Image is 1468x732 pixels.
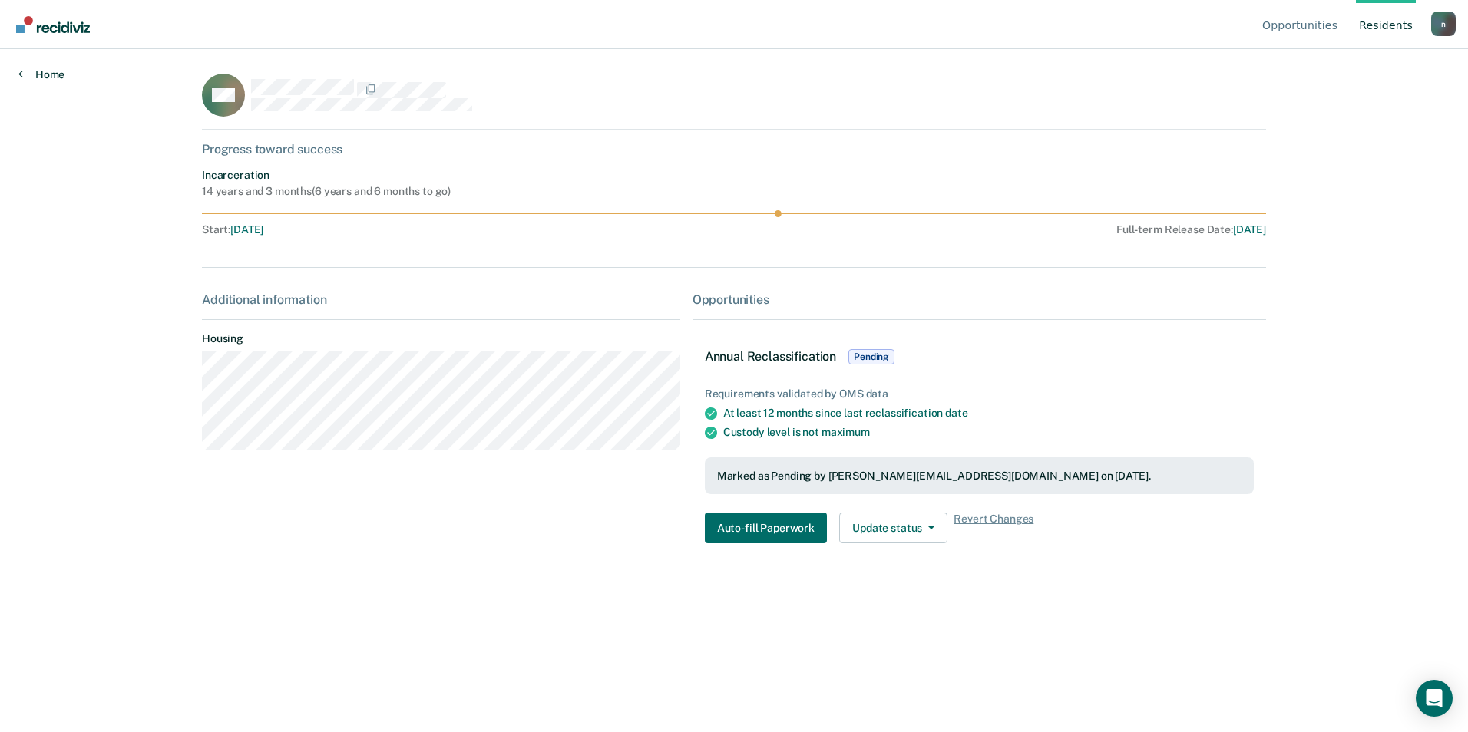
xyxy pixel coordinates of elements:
span: Annual Reclassification [705,349,836,364]
button: Auto-fill Paperwork [705,513,827,543]
span: [DATE] [230,223,263,236]
div: Marked as Pending by [PERSON_NAME][EMAIL_ADDRESS][DOMAIN_NAME] on [DATE]. [717,470,1242,483]
button: Update status [839,513,947,543]
div: n [1431,12,1456,36]
a: Navigate to form link [705,513,833,543]
div: Open Intercom Messenger [1416,680,1453,717]
dt: Housing [202,332,680,345]
span: maximum [822,426,870,438]
div: Annual ReclassificationPending [693,332,1266,381]
img: Recidiviz [16,16,90,33]
div: Requirements validated by OMS data [705,387,1254,401]
div: Opportunities [693,292,1266,307]
span: Pending [848,349,894,364]
div: At least 12 months since last reclassification [723,407,1254,420]
div: Incarceration [202,169,451,182]
div: Additional information [202,292,680,307]
div: 14 years and 3 months ( 6 years and 6 months to go ) [202,185,451,198]
span: [DATE] [1233,223,1266,236]
a: Home [18,68,64,81]
div: Start : [202,223,687,236]
span: date [945,407,967,419]
div: Custody level is not [723,426,1254,439]
div: Full-term Release Date : [693,223,1266,236]
div: Progress toward success [202,142,1266,157]
button: Profile dropdown button [1431,12,1456,36]
span: Revert Changes [954,513,1033,543]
